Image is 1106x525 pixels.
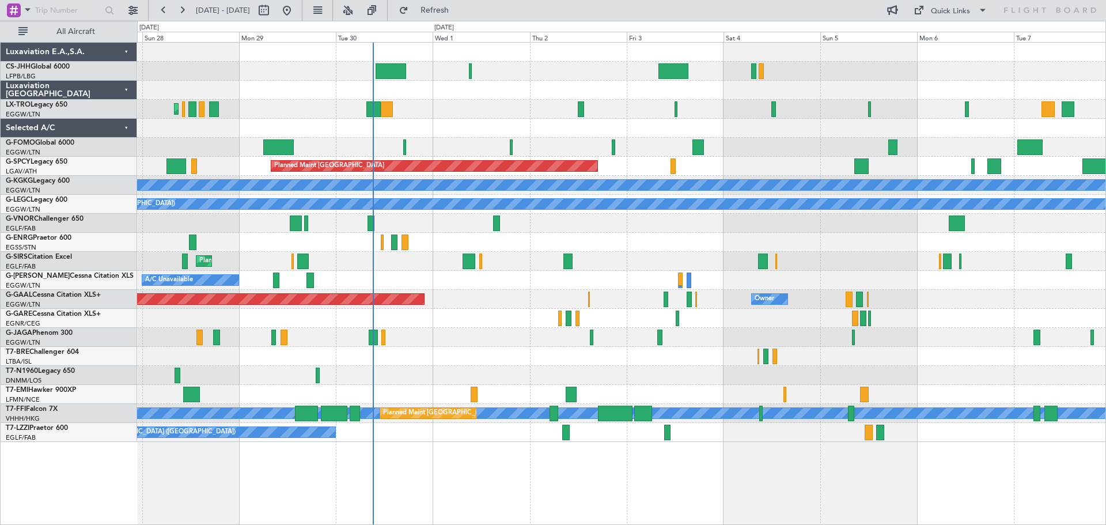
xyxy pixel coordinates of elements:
[6,224,36,233] a: EGLF/FAB
[6,425,68,432] a: T7-LZZIPraetor 600
[6,216,84,222] a: G-VNORChallenger 650
[931,6,970,17] div: Quick Links
[6,63,70,70] a: CS-JHHGlobal 6000
[6,387,76,394] a: T7-EMIHawker 900XP
[6,330,73,337] a: G-JAGAPhenom 300
[6,197,67,203] a: G-LEGCLegacy 600
[6,433,36,442] a: EGLF/FAB
[6,167,37,176] a: LGAV/ATH
[6,158,67,165] a: G-SPCYLegacy 650
[239,32,336,42] div: Mon 29
[48,424,236,441] div: A/C Unavailable [GEOGRAPHIC_DATA] ([GEOGRAPHIC_DATA])
[274,157,384,175] div: Planned Maint [GEOGRAPHIC_DATA]
[6,177,33,184] span: G-KGKG
[6,311,32,318] span: G-GARE
[6,273,70,280] span: G-[PERSON_NAME]
[6,300,40,309] a: EGGW/LTN
[6,186,40,195] a: EGGW/LTN
[139,23,159,33] div: [DATE]
[917,32,1014,42] div: Mon 6
[6,368,38,375] span: T7-N1960
[177,100,359,118] div: Planned Maint [GEOGRAPHIC_DATA] ([GEOGRAPHIC_DATA])
[6,101,31,108] span: LX-TRO
[6,254,72,260] a: G-SIRSCitation Excel
[530,32,627,42] div: Thu 2
[6,148,40,157] a: EGGW/LTN
[6,292,101,299] a: G-GAALCessna Citation XLS+
[6,273,134,280] a: G-[PERSON_NAME]Cessna Citation XLS
[6,197,31,203] span: G-LEGC
[6,243,36,252] a: EGSS/STN
[6,72,36,81] a: LFPB/LBG
[6,338,40,347] a: EGGW/LTN
[6,395,40,404] a: LFMN/NCE
[6,406,26,413] span: T7-FFI
[6,205,40,214] a: EGGW/LTN
[6,406,58,413] a: T7-FFIFalcon 7X
[13,22,125,41] button: All Aircraft
[6,349,79,356] a: T7-BREChallenger 604
[393,1,463,20] button: Refresh
[196,5,250,16] span: [DATE] - [DATE]
[434,23,454,33] div: [DATE]
[6,216,34,222] span: G-VNOR
[6,262,36,271] a: EGLF/FAB
[6,139,74,146] a: G-FOMOGlobal 6000
[6,177,70,184] a: G-KGKGLegacy 600
[145,271,193,289] div: A/C Unavailable
[6,281,40,290] a: EGGW/LTN
[6,330,32,337] span: G-JAGA
[6,387,28,394] span: T7-EMI
[6,158,31,165] span: G-SPCY
[6,235,33,241] span: G-ENRG
[6,110,40,119] a: EGGW/LTN
[35,2,101,19] input: Trip Number
[820,32,917,42] div: Sun 5
[6,254,28,260] span: G-SIRS
[336,32,433,42] div: Tue 30
[411,6,459,14] span: Refresh
[908,1,993,20] button: Quick Links
[6,349,29,356] span: T7-BRE
[6,357,32,366] a: LTBA/ISL
[724,32,820,42] div: Sat 4
[142,32,239,42] div: Sun 28
[6,368,75,375] a: T7-N1960Legacy 650
[6,319,40,328] a: EGNR/CEG
[6,101,67,108] a: LX-TROLegacy 650
[6,376,41,385] a: DNMM/LOS
[383,405,565,422] div: Planned Maint [GEOGRAPHIC_DATA] ([GEOGRAPHIC_DATA])
[199,252,381,270] div: Planned Maint [GEOGRAPHIC_DATA] ([GEOGRAPHIC_DATA])
[6,63,31,70] span: CS-JHH
[755,290,774,308] div: Owner
[433,32,529,42] div: Wed 1
[6,235,71,241] a: G-ENRGPraetor 600
[627,32,724,42] div: Fri 3
[6,425,29,432] span: T7-LZZI
[6,139,35,146] span: G-FOMO
[6,292,32,299] span: G-GAAL
[6,311,101,318] a: G-GARECessna Citation XLS+
[30,28,122,36] span: All Aircraft
[6,414,40,423] a: VHHH/HKG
